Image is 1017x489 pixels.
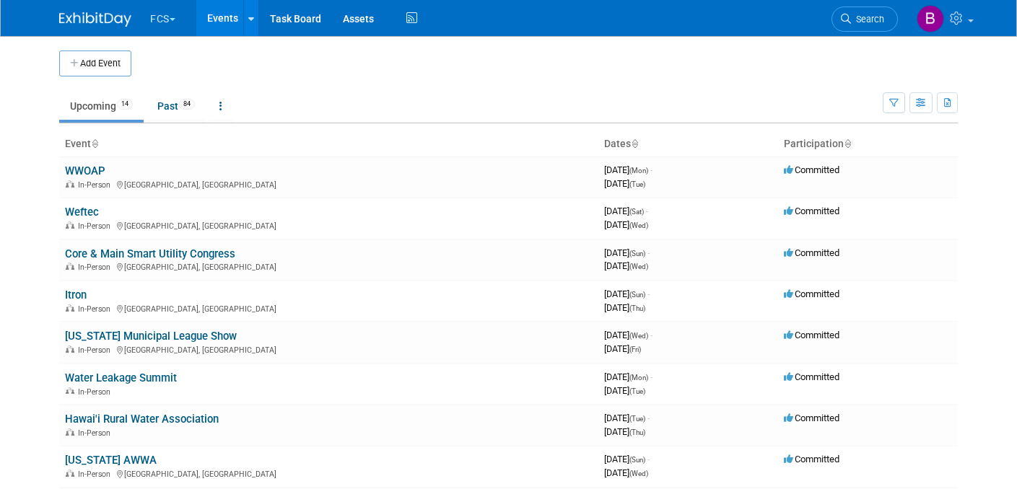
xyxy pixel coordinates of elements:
[65,260,593,272] div: [GEOGRAPHIC_DATA], [GEOGRAPHIC_DATA]
[604,206,648,216] span: [DATE]
[629,345,641,353] span: (Fri)
[59,50,131,76] button: Add Event
[66,345,74,353] img: In-Person Event
[65,178,593,190] div: [GEOGRAPHIC_DATA], [GEOGRAPHIC_DATA]
[604,413,650,423] span: [DATE]
[629,387,645,395] span: (Tue)
[629,456,645,464] span: (Sun)
[650,330,652,340] span: -
[78,221,115,231] span: In-Person
[629,180,645,188] span: (Tue)
[59,92,144,120] a: Upcoming14
[629,291,645,299] span: (Sun)
[784,330,839,340] span: Committed
[629,470,648,477] span: (Wed)
[647,413,650,423] span: -
[784,454,839,464] span: Committed
[604,467,648,478] span: [DATE]
[65,413,219,426] a: Hawai'i Rural Water Association
[629,208,644,216] span: (Sat)
[629,221,648,229] span: (Wed)
[66,470,74,477] img: In-Person Event
[59,132,598,157] th: Event
[91,138,98,149] a: Sort by Event Name
[784,413,839,423] span: Committed
[78,428,115,438] span: In-Person
[65,206,99,219] a: Weftec
[598,132,778,157] th: Dates
[65,302,593,314] div: [GEOGRAPHIC_DATA], [GEOGRAPHIC_DATA]
[629,428,645,436] span: (Thu)
[784,371,839,382] span: Committed
[604,426,645,437] span: [DATE]
[604,178,645,189] span: [DATE]
[66,221,74,229] img: In-Person Event
[604,302,645,313] span: [DATE]
[78,263,115,272] span: In-Person
[65,288,87,301] a: Itron
[66,304,74,312] img: In-Person Event
[604,247,650,258] span: [DATE]
[78,180,115,190] span: In-Person
[78,387,115,397] span: In-Person
[59,12,131,27] img: ExhibitDay
[604,454,650,464] span: [DATE]
[65,247,235,260] a: Core & Main Smart Utility Congress
[784,288,839,299] span: Committed
[65,164,105,177] a: WWOAP
[629,332,648,340] span: (Wed)
[78,304,115,314] span: In-Person
[629,167,648,175] span: (Mon)
[65,454,157,467] a: [US_STATE] AWWA
[650,164,652,175] span: -
[604,343,641,354] span: [DATE]
[78,345,115,355] span: In-Person
[179,99,195,110] span: 84
[647,288,650,299] span: -
[604,330,652,340] span: [DATE]
[147,92,206,120] a: Past84
[65,467,593,479] div: [GEOGRAPHIC_DATA], [GEOGRAPHIC_DATA]
[629,250,645,257] span: (Sun)
[629,263,648,270] span: (Wed)
[629,304,645,312] span: (Thu)
[631,138,638,149] a: Sort by Start Date
[604,385,645,396] span: [DATE]
[66,180,74,188] img: In-Person Event
[604,164,652,175] span: [DATE]
[647,454,650,464] span: -
[604,288,650,299] span: [DATE]
[629,415,645,423] span: (Tue)
[65,371,177,384] a: Water Leakage Summit
[65,343,593,355] div: [GEOGRAPHIC_DATA], [GEOGRAPHIC_DATA]
[117,99,133,110] span: 14
[784,164,839,175] span: Committed
[66,387,74,395] img: In-Person Event
[784,206,839,216] span: Committed
[66,428,74,436] img: In-Person Event
[646,206,648,216] span: -
[844,138,851,149] a: Sort by Participation Type
[650,371,652,382] span: -
[647,247,650,258] span: -
[78,470,115,479] span: In-Person
[629,374,648,382] span: (Mon)
[851,14,884,25] span: Search
[604,260,648,271] span: [DATE]
[784,247,839,258] span: Committed
[832,6,898,32] a: Search
[604,219,648,230] span: [DATE]
[917,5,944,32] img: Barb DeWyer
[65,219,593,231] div: [GEOGRAPHIC_DATA], [GEOGRAPHIC_DATA]
[66,263,74,270] img: In-Person Event
[604,371,652,382] span: [DATE]
[65,330,237,343] a: [US_STATE] Municipal League Show
[778,132,958,157] th: Participation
